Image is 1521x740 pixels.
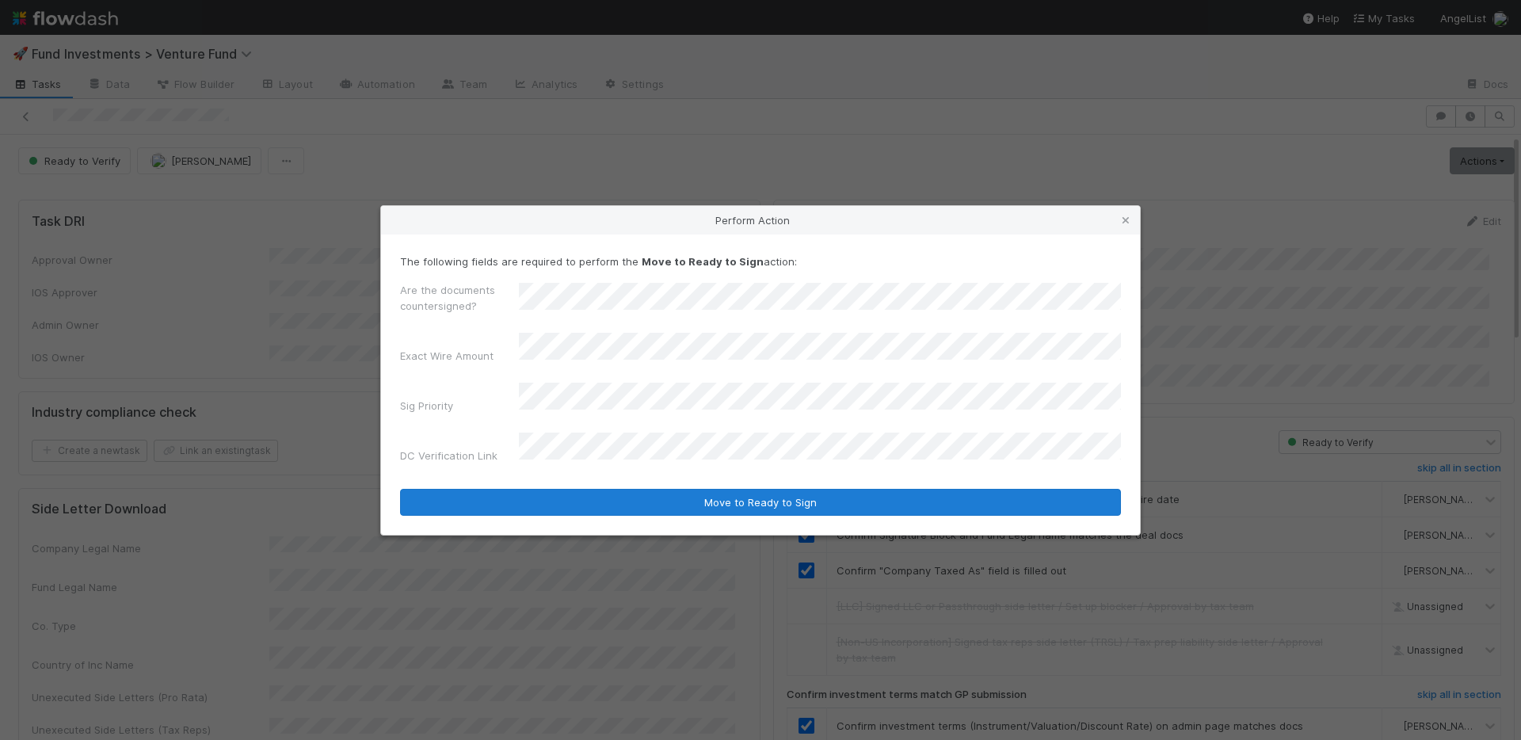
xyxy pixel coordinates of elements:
[400,489,1121,516] button: Move to Ready to Sign
[400,254,1121,269] p: The following fields are required to perform the action:
[400,348,494,364] label: Exact Wire Amount
[400,448,497,463] label: DC Verification Link
[400,282,519,314] label: Are the documents countersigned?
[381,206,1140,235] div: Perform Action
[642,255,764,268] strong: Move to Ready to Sign
[400,398,453,414] label: Sig Priority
